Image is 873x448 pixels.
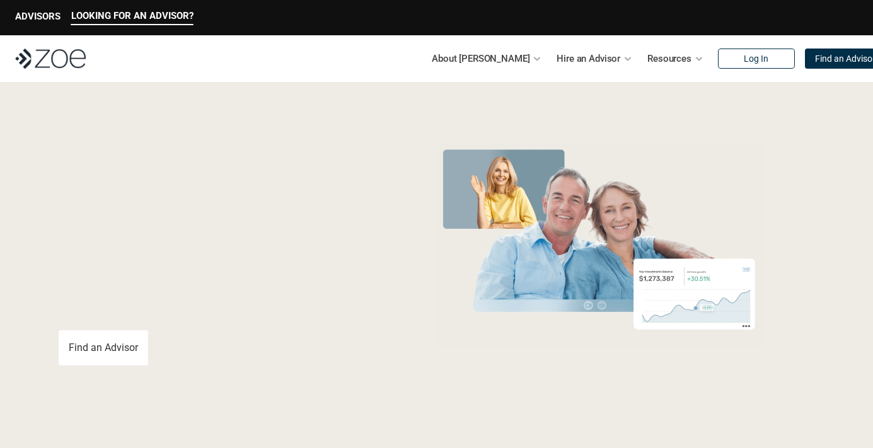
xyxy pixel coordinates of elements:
[744,54,768,64] p: Log In
[15,11,61,22] p: ADVISORS
[59,330,148,365] a: Find an Advisor
[647,49,691,68] p: Resources
[557,49,620,68] p: Hire an Advisor
[59,139,339,188] span: Grow Your Wealth
[69,342,138,353] p: Find an Advisor
[59,181,313,272] span: with a Financial Advisor
[71,10,194,21] p: LOOKING FOR AN ADVISOR?
[432,49,529,68] p: About [PERSON_NAME]
[424,356,774,363] em: The information in the visuals above is for illustrative purposes only and does not represent an ...
[718,49,795,69] a: Log In
[59,285,384,315] p: You deserve an advisor you can trust. [PERSON_NAME], hire, and invest with vetted, fiduciary, fin...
